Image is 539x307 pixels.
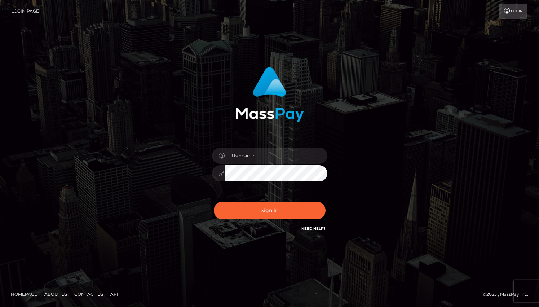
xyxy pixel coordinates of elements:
input: Username... [225,148,327,164]
img: MassPay Login [235,67,304,122]
a: About Us [41,289,70,300]
a: API [107,289,121,300]
button: Sign in [214,202,326,219]
a: Login Page [11,4,39,19]
div: © 2025 , MassPay Inc. [483,290,534,298]
a: Need Help? [301,226,326,231]
a: Homepage [8,289,40,300]
a: Login [499,4,527,19]
a: Contact Us [71,289,106,300]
